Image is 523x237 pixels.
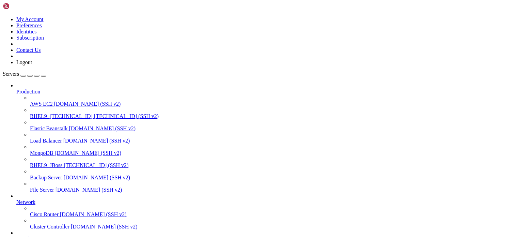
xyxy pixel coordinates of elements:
[30,150,53,156] span: MongoDB
[30,218,520,230] li: Cluster Controller [DOMAIN_NAME] (SSH v2)
[3,71,19,77] span: Servers
[30,107,520,119] li: RHEL9_[TECHNICAL_ID] [TECHNICAL_ID] (SSH v2)
[64,175,130,180] span: [DOMAIN_NAME] (SSH v2)
[16,199,35,205] span: Network
[54,150,121,156] span: [DOMAIN_NAME] (SSH v2)
[30,162,62,168] span: RHEL9_JBoss
[30,132,520,144] li: Load Balancer [DOMAIN_NAME] (SSH v2)
[16,89,40,94] span: Production
[30,156,520,168] li: RHEL9_JBoss [TECHNICAL_ID] (SSH v2)
[16,193,520,230] li: Network
[30,187,520,193] a: File Server [DOMAIN_NAME] (SSH v2)
[30,168,520,181] li: Backup Server [DOMAIN_NAME] (SSH v2)
[30,101,520,107] a: AWS EC2 [DOMAIN_NAME] (SSH v2)
[56,187,122,193] span: [DOMAIN_NAME] (SSH v2)
[30,144,520,156] li: MongoDB [DOMAIN_NAME] (SSH v2)
[64,162,128,168] span: [TECHNICAL_ID] (SSH v2)
[30,138,520,144] a: Load Balancer [DOMAIN_NAME] (SSH v2)
[30,125,520,132] a: Elastic Beanstalk [DOMAIN_NAME] (SSH v2)
[16,199,520,205] a: Network
[16,16,44,22] a: My Account
[3,3,42,10] img: Shellngn
[3,71,46,77] a: Servers
[30,162,520,168] a: RHEL9_JBoss [TECHNICAL_ID] (SSH v2)
[30,113,520,119] a: RHEL9_[TECHNICAL_ID] [TECHNICAL_ID] (SSH v2)
[71,224,138,229] span: [DOMAIN_NAME] (SSH v2)
[16,89,520,95] a: Production
[94,113,159,119] span: [TECHNICAL_ID] (SSH v2)
[60,211,127,217] span: [DOMAIN_NAME] (SSH v2)
[16,35,44,41] a: Subscription
[30,138,62,144] span: Load Balancer
[16,23,42,28] a: Preferences
[30,224,520,230] a: Cluster Controller [DOMAIN_NAME] (SSH v2)
[30,95,520,107] li: AWS EC2 [DOMAIN_NAME] (SSH v2)
[30,113,93,119] span: RHEL9_[TECHNICAL_ID]
[30,175,520,181] a: Backup Server [DOMAIN_NAME] (SSH v2)
[30,224,69,229] span: Cluster Controller
[63,138,130,144] span: [DOMAIN_NAME] (SSH v2)
[30,211,520,218] a: Cisco Router [DOMAIN_NAME] (SSH v2)
[16,47,41,53] a: Contact Us
[30,205,520,218] li: Cisco Router [DOMAIN_NAME] (SSH v2)
[30,181,520,193] li: File Server [DOMAIN_NAME] (SSH v2)
[30,175,62,180] span: Backup Server
[54,101,121,107] span: [DOMAIN_NAME] (SSH v2)
[16,59,32,65] a: Logout
[30,101,53,107] span: AWS EC2
[16,83,520,193] li: Production
[30,211,59,217] span: Cisco Router
[16,29,37,34] a: Identities
[30,187,54,193] span: File Server
[69,125,136,131] span: [DOMAIN_NAME] (SSH v2)
[30,119,520,132] li: Elastic Beanstalk [DOMAIN_NAME] (SSH v2)
[30,125,68,131] span: Elastic Beanstalk
[30,150,520,156] a: MongoDB [DOMAIN_NAME] (SSH v2)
